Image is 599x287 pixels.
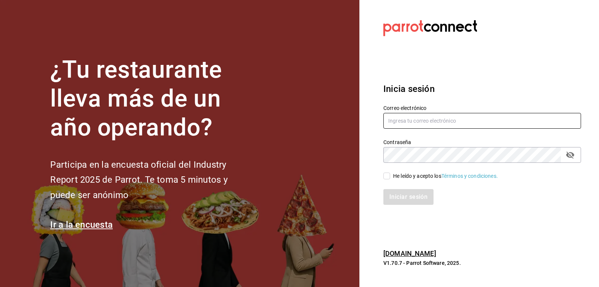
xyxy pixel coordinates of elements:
label: Contraseña [383,140,581,145]
label: Correo electrónico [383,105,581,111]
h3: Inicia sesión [383,82,581,96]
p: V1.70.7 - Parrot Software, 2025. [383,259,581,267]
h1: ¿Tu restaurante lleva más de un año operando? [50,56,252,142]
a: [DOMAIN_NAME] [383,249,436,257]
button: passwordField [564,149,577,161]
h2: Participa en la encuesta oficial del Industry Report 2025 de Parrot. Te toma 5 minutos y puede se... [50,157,252,203]
div: He leído y acepto los [393,172,498,180]
input: Ingresa tu correo electrónico [383,113,581,129]
a: Términos y condiciones. [441,173,498,179]
a: Ir a la encuesta [50,219,113,230]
